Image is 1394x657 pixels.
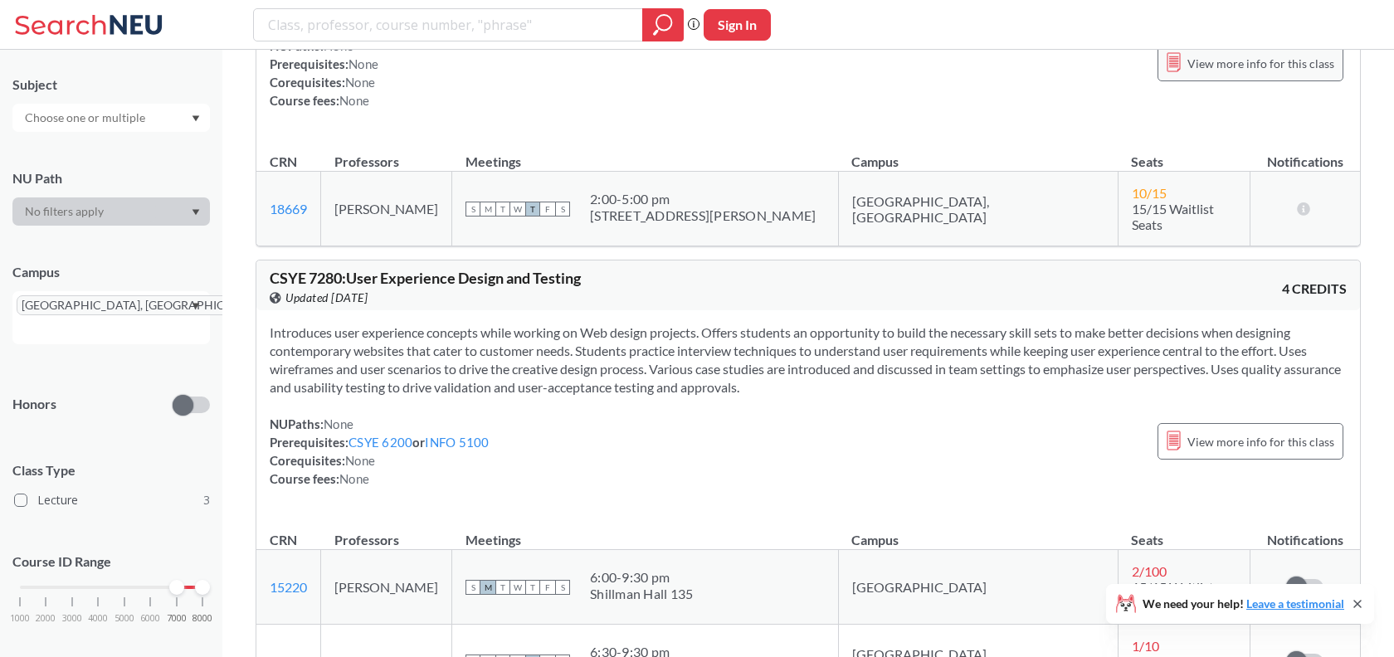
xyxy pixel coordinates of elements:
[12,461,210,479] span: Class Type
[348,56,378,71] span: None
[345,453,375,468] span: None
[17,108,156,128] input: Choose one or multiple
[653,13,673,36] svg: magnifying glass
[452,136,839,172] th: Meetings
[192,115,200,122] svg: Dropdown arrow
[1132,579,1214,611] span: 15/15 Waitlist Seats
[1246,596,1344,611] a: Leave a testimonial
[88,614,108,623] span: 4000
[192,209,200,216] svg: Dropdown arrow
[140,614,160,623] span: 6000
[1118,514,1250,550] th: Seats
[270,415,490,488] div: NUPaths: Prerequisites: or Corequisites: Course fees:
[590,191,816,207] div: 2:00 - 5:00 pm
[270,324,1341,395] span: Introduces user experience concepts while working on Web design projects. Offers students an oppo...
[1187,431,1334,452] span: View more info for this class
[1282,280,1347,298] span: 4 CREDITS
[1118,136,1250,172] th: Seats
[495,580,510,595] span: T
[12,263,210,281] div: Campus
[12,169,210,187] div: NU Path
[17,295,280,315] span: [GEOGRAPHIC_DATA], [GEOGRAPHIC_DATA]X to remove pill
[321,136,452,172] th: Professors
[339,93,369,108] span: None
[12,552,210,572] p: Course ID Range
[425,435,489,450] a: INFO 5100
[1187,53,1334,74] span: View more info for this class
[495,202,510,217] span: T
[510,202,525,217] span: W
[1143,598,1344,610] span: We need your help!
[115,614,134,623] span: 5000
[465,202,480,217] span: S
[193,614,212,623] span: 8000
[838,550,1118,625] td: [GEOGRAPHIC_DATA]
[1250,136,1360,172] th: Notifications
[465,580,480,595] span: S
[555,580,570,595] span: S
[167,614,187,623] span: 7000
[10,614,30,623] span: 1000
[1250,514,1360,550] th: Notifications
[555,202,570,217] span: S
[270,36,378,109] div: NUPaths: Prerequisites: Corequisites: Course fees:
[525,580,540,595] span: T
[1132,563,1167,579] span: 2 / 100
[321,550,452,625] td: [PERSON_NAME]
[838,136,1118,172] th: Campus
[1132,185,1167,201] span: 10 / 15
[12,75,210,94] div: Subject
[704,9,771,41] button: Sign In
[12,395,56,414] p: Honors
[1132,201,1214,232] span: 15/15 Waitlist Seats
[270,201,307,217] a: 18669
[348,435,412,450] a: CSYE 6200
[525,202,540,217] span: T
[285,289,368,307] span: Updated [DATE]
[270,269,581,287] span: CSYE 7280 : User Experience Design and Testing
[324,416,353,431] span: None
[540,580,555,595] span: F
[12,291,210,344] div: [GEOGRAPHIC_DATA], [GEOGRAPHIC_DATA]X to remove pillDropdown arrow
[266,11,631,39] input: Class, professor, course number, "phrase"
[12,104,210,132] div: Dropdown arrow
[480,202,495,217] span: M
[14,489,210,511] label: Lecture
[62,614,82,623] span: 3000
[480,580,495,595] span: M
[12,197,210,226] div: Dropdown arrow
[36,614,56,623] span: 2000
[321,514,452,550] th: Professors
[510,580,525,595] span: W
[838,172,1118,246] td: [GEOGRAPHIC_DATA], [GEOGRAPHIC_DATA]
[1132,638,1159,654] span: 1 / 10
[540,202,555,217] span: F
[590,569,693,586] div: 6:00 - 9:30 pm
[270,579,307,595] a: 15220
[452,514,839,550] th: Meetings
[270,153,297,171] div: CRN
[192,303,200,309] svg: Dropdown arrow
[321,172,452,246] td: [PERSON_NAME]
[838,514,1118,550] th: Campus
[642,8,684,41] div: magnifying glass
[590,586,693,602] div: Shillman Hall 135
[345,75,375,90] span: None
[270,531,297,549] div: CRN
[339,471,369,486] span: None
[203,491,210,509] span: 3
[590,207,816,224] div: [STREET_ADDRESS][PERSON_NAME]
